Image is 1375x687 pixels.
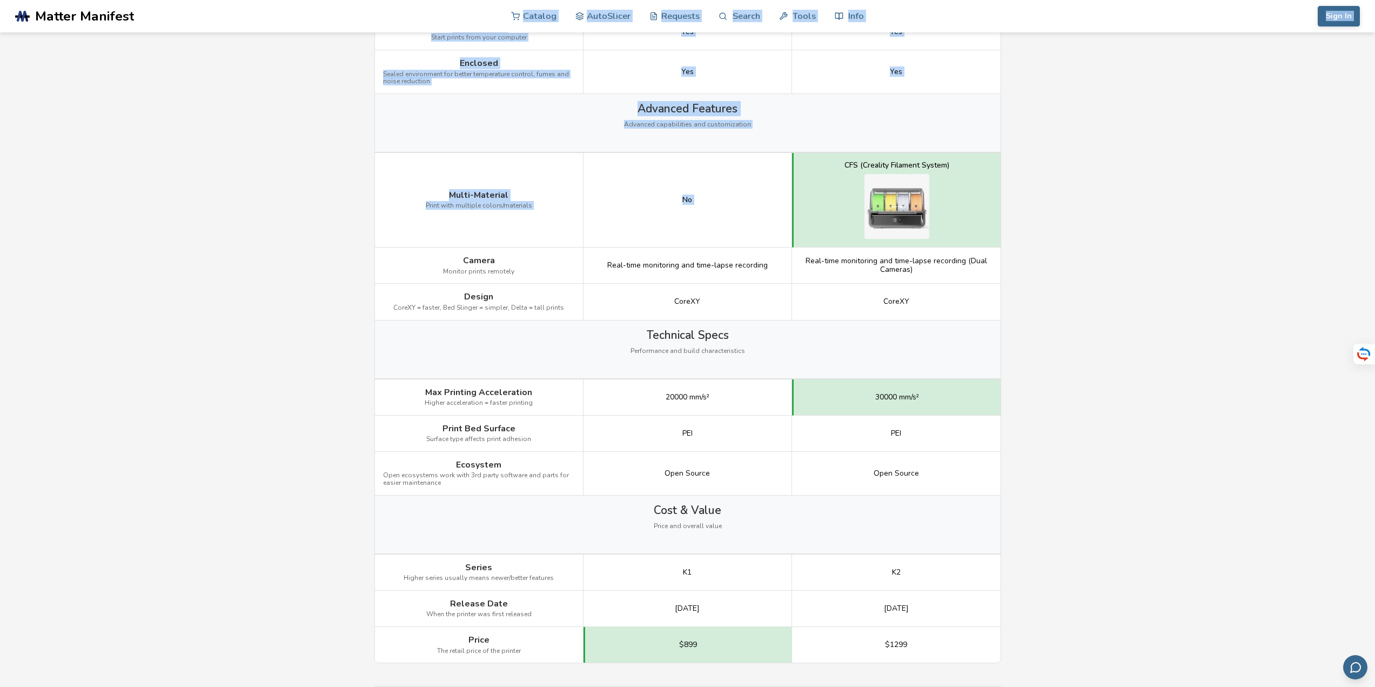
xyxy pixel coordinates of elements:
span: Real-time monitoring and time-lapse recording (Dual Cameras) [800,257,992,274]
span: Surface type affects print adhesion [426,436,531,443]
span: Camera [463,256,495,265]
span: Sealed environment for better temperature control, fumes and noise reduction [383,71,575,86]
span: Ecosystem [456,460,501,470]
span: Performance and build characteristics [631,348,745,355]
button: Send feedback via email [1343,655,1367,679]
span: PEI [891,429,901,438]
span: Multi-Material [449,190,508,200]
span: $1299 [885,641,907,649]
span: Price [468,635,489,645]
span: 30000 mm/s² [875,393,919,402]
span: PEI [682,429,693,438]
span: [DATE] [884,604,909,613]
span: Enclosed [460,58,498,68]
span: Print Bed Surface [442,424,515,433]
span: Print with multiple colors/materials [426,202,532,210]
img: Creality K2 Plus multi-material system [864,174,929,239]
span: Open Source [665,469,710,478]
span: Cost & Value [654,504,721,517]
span: Advanced capabilities and customization [624,121,751,129]
span: Design [464,292,493,302]
span: The retail price of the printer [437,648,521,655]
span: Technical Specs [647,329,729,342]
span: Matter Manifest [35,9,134,24]
span: CoreXY [674,297,700,306]
span: CoreXY = faster, Bed Slinger = simpler, Delta = tall prints [393,304,564,312]
span: Yes [890,28,902,36]
span: Open ecosystems work with 3rd party software and parts for easier maintenance [383,472,575,487]
button: Sign In [1318,6,1360,26]
span: Release Date [450,599,508,609]
span: Higher acceleration = faster printing [425,399,533,407]
span: Real-time monitoring and time-lapse recording [607,261,768,270]
span: K1 [683,568,692,577]
div: No [682,196,692,204]
span: Price and overall value [654,523,722,530]
span: Start prints from your computer [431,34,527,42]
div: CFS (Creality Filament System) [844,161,949,170]
span: Monitor prints remotely [443,268,514,276]
span: When the printer was first released [426,611,532,618]
span: Yes [890,68,902,76]
span: Yes [681,28,694,36]
span: Higher series usually means newer/better features [404,575,554,582]
span: [DATE] [675,604,700,613]
span: Yes [681,68,694,76]
span: Advanced Features [638,102,737,115]
span: Series [465,563,492,572]
span: $899 [679,641,697,649]
span: K2 [892,568,901,577]
span: 20000 mm/s² [666,393,709,402]
span: Open Source [874,469,919,478]
span: Max Printing Acceleration [425,388,532,397]
span: CoreXY [883,297,909,306]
